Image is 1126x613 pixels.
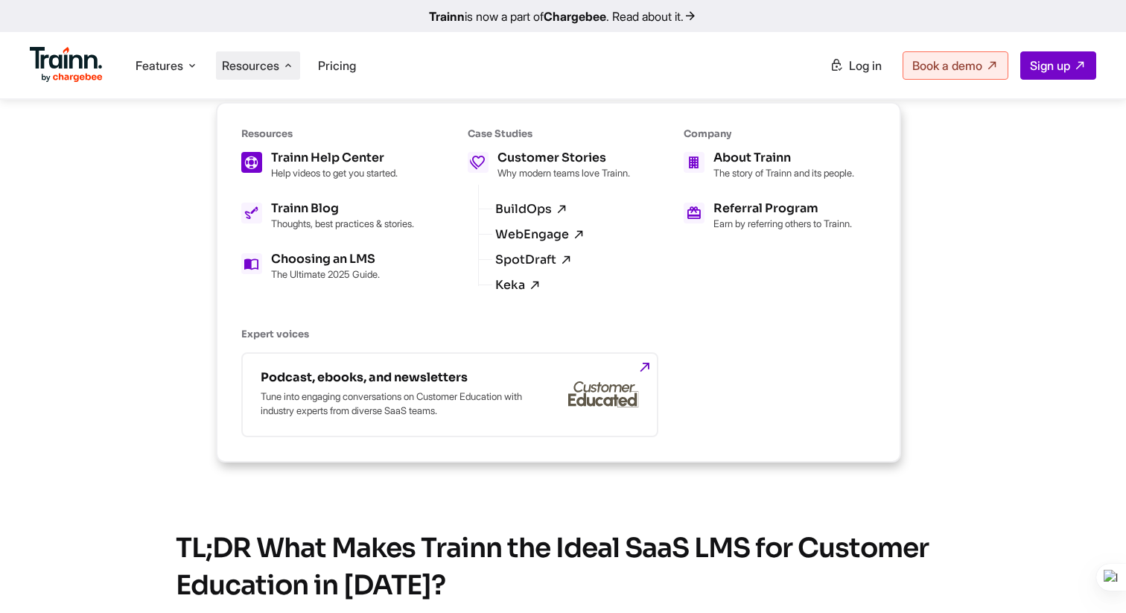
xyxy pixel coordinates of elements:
[903,51,1008,80] a: Book a demo
[1052,541,1126,613] iframe: Chat Widget
[176,530,950,605] h2: TL;DR What Makes Trainn the Ideal SaaS LMS for Customer Education in [DATE]?
[241,253,414,280] a: Choosing an LMS The Ultimate 2025 Guide.
[468,127,630,140] h6: Case Studies
[429,9,465,24] b: Trainn
[684,152,854,179] a: About Trainn The story of Trainn and its people.
[684,203,854,229] a: Referral Program Earn by referring others to Trainn.
[318,58,356,73] a: Pricing
[136,57,183,74] span: Features
[713,203,852,215] h5: Referral Program
[30,47,103,83] img: Trainn Logo
[241,328,854,340] h6: Expert voices
[849,58,882,73] span: Log in
[271,217,414,229] p: Thoughts, best practices & stories.
[271,253,380,265] h5: Choosing an LMS
[713,217,852,229] p: Earn by referring others to Trainn.
[497,152,630,164] h5: Customer Stories
[261,390,529,418] p: Tune into engaging conversations on Customer Education with industry experts from diverse SaaS te...
[912,58,982,73] span: Book a demo
[241,152,414,179] a: Trainn Help Center Help videos to get you started.
[241,127,414,140] h6: Resources
[495,253,573,267] a: SpotDraft
[713,167,854,179] p: The story of Trainn and its people.
[241,203,414,229] a: Trainn Blog Thoughts, best practices & stories.
[1020,51,1096,80] a: Sign up
[544,9,606,24] b: Chargebee
[261,372,529,384] h5: Podcast, ebooks, and newsletters
[241,352,658,437] a: Podcast, ebooks, and newsletters Tune into engaging conversations on Customer Education with indu...
[684,127,854,140] h6: Company
[468,152,630,179] a: Customer Stories Why modern teams love Trainn.
[495,279,541,292] a: Keka
[1030,58,1070,73] span: Sign up
[568,381,639,408] img: customer-educated-gray.b42eccd.svg
[271,268,380,280] p: The Ultimate 2025 Guide.
[495,228,585,241] a: WebEngage
[271,203,414,215] h5: Trainn Blog
[271,152,398,164] h5: Trainn Help Center
[206,283,920,299] span: Trusted by customer education leaders at
[713,152,854,164] h5: About Trainn
[222,57,279,74] span: Resources
[497,167,630,179] p: Why modern teams love Trainn.
[495,203,568,216] a: BuildOps
[271,167,398,179] p: Help videos to get you started.
[821,52,891,79] a: Log in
